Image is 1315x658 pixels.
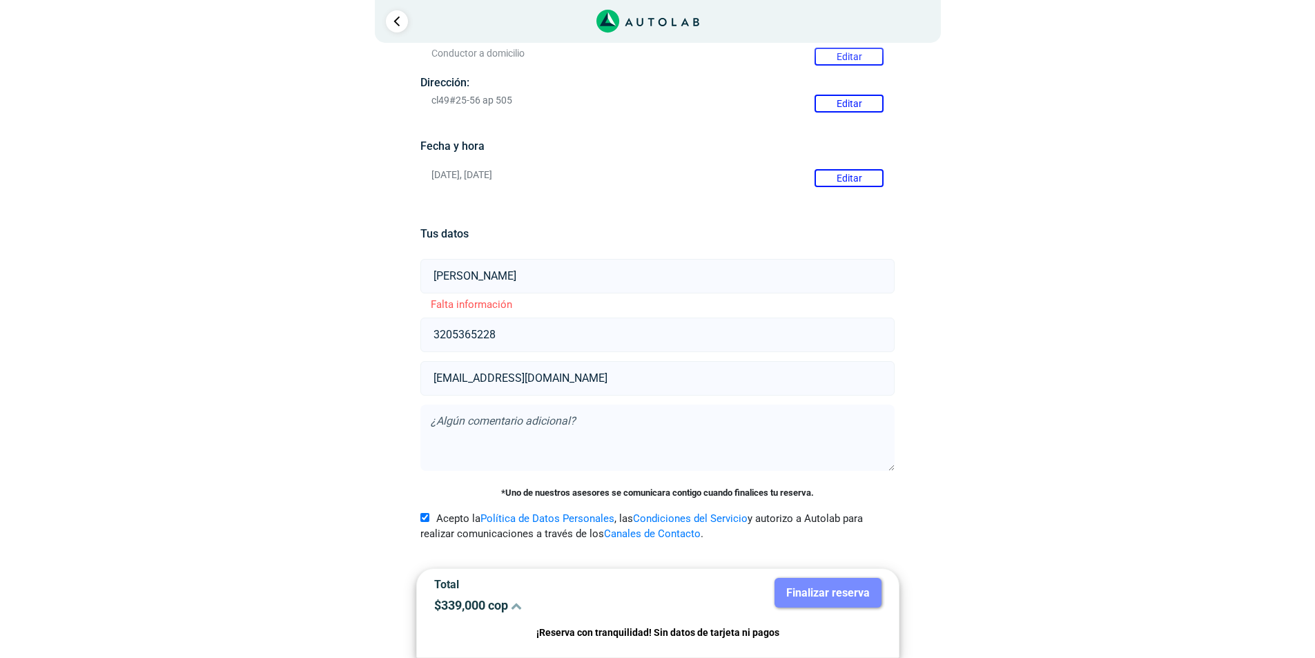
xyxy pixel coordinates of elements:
[431,48,884,59] p: Conductor a domicilio
[633,512,748,525] a: Condiciones del Servicio
[386,10,408,32] a: Ir al paso anterior
[501,487,814,498] b: *Uno de nuestros asesores se comunicara contigo cuando finalices tu reserva.
[480,512,614,525] a: Política de Datos Personales
[420,318,895,352] input: Celular
[420,227,895,240] h5: Tus datos
[434,598,647,612] p: $ 339,000 cop
[420,259,895,293] input: Nombre y apellido
[431,169,884,181] p: [DATE], [DATE]
[775,578,881,608] button: Finalizar reserva
[420,511,895,542] label: Acepto la , las y autorizo a Autolab para realizar comunicaciones a través de los .
[420,513,429,522] input: Acepto laPolítica de Datos Personales, lasCondiciones del Servicioy autorizo a Autolab para reali...
[431,95,884,106] p: cl49#25-56 ap 505
[596,14,699,27] a: Link al sitio de autolab
[420,139,895,153] h5: Fecha y hora
[815,48,884,66] button: Editar
[434,625,881,641] p: ¡Reserva con tranquilidad! Sin datos de tarjeta ni pagos
[815,169,884,187] button: Editar
[815,95,884,113] button: Editar
[434,578,647,591] p: Total
[420,361,895,396] input: Correo electrónico
[420,297,895,313] p: Falta información
[420,76,895,89] h5: Dirección:
[604,528,701,540] a: Canales de Contacto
